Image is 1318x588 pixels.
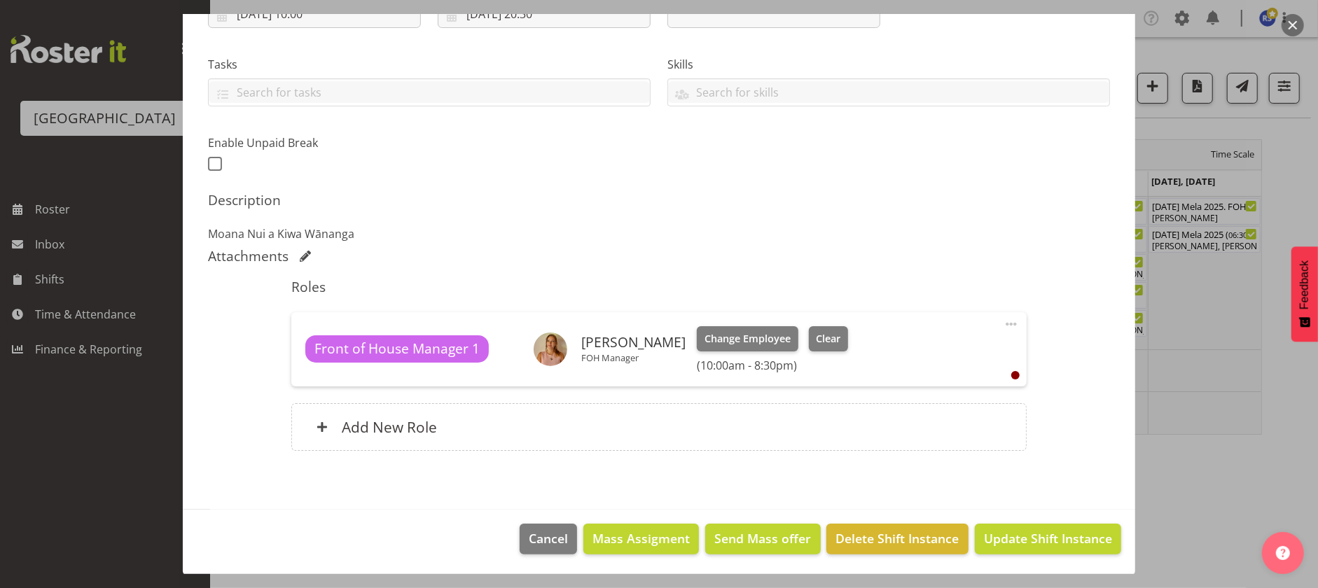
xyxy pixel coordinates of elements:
span: Mass Assigment [592,529,690,547]
button: Delete Shift Instance [826,524,968,554]
img: robin-hendriksb495c7a755c18146707cbd5c66f5c346.png [534,332,567,366]
div: User is clocked out [1011,371,1020,379]
span: Feedback [1298,260,1311,309]
span: Send Mass offer [714,529,811,547]
button: Update Shift Instance [975,524,1121,554]
input: Search for tasks [209,81,650,103]
h6: [PERSON_NAME] [581,335,686,350]
span: Update Shift Instance [984,529,1112,547]
button: Send Mass offer [705,524,820,554]
button: Mass Assigment [583,524,699,554]
button: Change Employee [697,326,798,351]
label: Enable Unpaid Break [208,134,421,151]
span: Delete Shift Instance [836,529,959,547]
button: Clear [809,326,849,351]
h6: (10:00am - 8:30pm) [697,358,848,372]
span: Change Employee [705,331,791,346]
input: Search for skills [668,81,1109,103]
span: Clear [816,331,840,346]
h6: Add New Role [342,418,437,436]
h5: Attachments [208,248,289,265]
p: Moana Nui a Kiwa Wānanga [208,225,1110,242]
span: Front of House Manager 1 [314,339,480,359]
span: Cancel [529,529,568,547]
p: FOH Manager [581,352,686,363]
button: Cancel [520,524,577,554]
label: Tasks [208,56,651,73]
img: help-xxl-2.png [1276,546,1290,560]
label: Skills [667,56,1110,73]
h5: Description [208,192,1110,209]
button: Feedback - Show survey [1291,246,1318,342]
h5: Roles [291,279,1026,295]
